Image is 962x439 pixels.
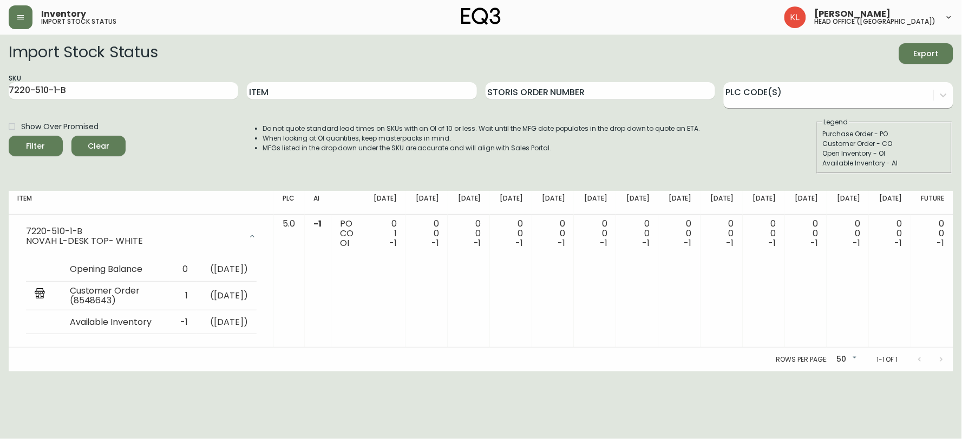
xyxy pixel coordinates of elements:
[920,219,945,248] div: 0 0
[61,310,169,334] td: Available Inventory
[769,237,776,249] span: -1
[784,6,806,28] img: 2c0c8aa7421344cf0398c7f872b772b5
[17,219,265,254] div: 7220-510-1-BNOVAH L-DESK TOP- WHITE
[9,191,274,215] th: Item
[642,237,650,249] span: -1
[461,8,501,25] img: logo
[899,43,953,64] button: Export
[616,191,658,215] th: [DATE]
[197,258,257,282] td: ( [DATE] )
[169,310,197,334] td: -1
[853,237,860,249] span: -1
[811,237,819,249] span: -1
[516,237,523,249] span: -1
[35,288,45,301] img: retail_report.svg
[658,191,701,215] th: [DATE]
[541,219,566,248] div: 0 0
[701,191,743,215] th: [DATE]
[263,134,701,143] li: When looking at OI quantities, keep masterpacks in mind.
[305,191,331,215] th: AI
[372,219,397,248] div: 0 1
[827,191,869,215] th: [DATE]
[169,258,197,282] td: 0
[456,219,481,248] div: 0 0
[41,10,86,18] span: Inventory
[26,227,241,236] div: 7220-510-1-B
[41,18,116,25] h5: import stock status
[583,219,607,248] div: 0 0
[832,351,859,369] div: 50
[197,310,257,334] td: ( [DATE] )
[9,136,63,156] button: Filter
[21,121,99,132] span: Show Over Promised
[474,237,481,249] span: -1
[869,191,911,215] th: [DATE]
[263,124,701,134] li: Do not quote standard lead times on SKUs with an OI of 10 or less. Wait until the MFG date popula...
[823,149,946,158] div: Open Inventory - OI
[823,139,946,149] div: Customer Order - CO
[908,47,945,61] span: Export
[431,237,439,249] span: -1
[823,117,849,127] legend: Legend
[9,43,158,64] h2: Import Stock Status
[414,219,439,248] div: 0 0
[490,191,532,215] th: [DATE]
[448,191,490,215] th: [DATE]
[937,237,945,249] span: -1
[667,219,692,248] div: 0 0
[61,258,169,282] td: Opening Balance
[625,219,650,248] div: 0 0
[26,236,241,246] div: NOVAH L-DESK TOP- WHITE
[876,355,898,364] p: 1-1 of 1
[794,219,819,248] div: 0 0
[499,219,523,248] div: 0 0
[709,219,734,248] div: 0 0
[815,10,891,18] span: [PERSON_NAME]
[274,191,305,215] th: PLC
[751,219,776,248] div: 0 0
[61,282,169,310] td: Customer Order (8548643)
[895,237,902,249] span: -1
[197,282,257,310] td: ( [DATE] )
[911,191,953,215] th: Future
[405,191,448,215] th: [DATE]
[785,191,827,215] th: [DATE]
[823,129,946,139] div: Purchase Order - PO
[558,237,566,249] span: -1
[340,237,349,249] span: OI
[313,217,322,230] span: -1
[727,237,734,249] span: -1
[743,191,785,215] th: [DATE]
[340,219,355,248] div: PO CO
[80,139,117,153] span: Clear
[684,237,692,249] span: -1
[823,158,946,168] div: Available Inventory - AI
[363,191,405,215] th: [DATE]
[815,18,936,25] h5: head office ([GEOGRAPHIC_DATA])
[835,219,860,248] div: 0 0
[878,219,902,248] div: 0 0
[169,282,197,310] td: 1
[574,191,616,215] th: [DATE]
[776,355,828,364] p: Rows per page:
[71,136,126,156] button: Clear
[389,237,397,249] span: -1
[263,143,701,153] li: MFGs listed in the drop down under the SKU are accurate and will align with Sales Portal.
[274,215,305,348] td: 5.0
[600,237,607,249] span: -1
[27,139,45,153] div: Filter
[532,191,574,215] th: [DATE]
